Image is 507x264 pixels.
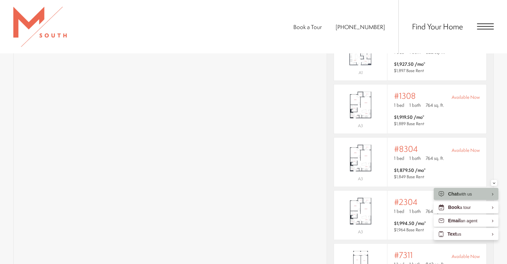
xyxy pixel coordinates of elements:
span: #2304 [394,197,418,207]
span: Available Now [452,253,480,260]
a: Find Your Home [412,21,463,32]
span: Available Now [452,147,480,154]
span: 1 bed [394,155,404,162]
a: View #8304 [334,137,487,187]
a: View #4306 [334,31,487,81]
img: MSouth [13,7,67,47]
span: [PHONE_NUMBER] [336,23,385,31]
span: 1 bath [409,208,421,215]
span: A1 [358,70,362,75]
span: Available Now [452,94,480,100]
a: View #1308 [334,84,487,134]
span: $1,927.50 /mo* [394,61,425,67]
span: 1 bed [394,208,404,215]
span: $1,879.50 /mo* [394,167,426,174]
span: 764 sq. ft. [426,208,444,215]
img: #8304 - 1 bedroom floor plan layout with 1 bathroom and 764 square feet [334,141,387,175]
a: View #2304 [334,190,487,240]
img: #1308 - 1 bedroom floor plan layout with 1 bathroom and 764 square feet [334,88,387,121]
a: Call Us at 813-570-8014 [336,23,385,31]
span: 764 sq. ft. [426,155,444,162]
span: #1308 [394,91,416,100]
span: $1,994.50 /mo* [394,220,426,227]
span: A3 [358,229,363,235]
span: 1 bed [394,102,404,108]
span: $1,919.50 /mo* [394,114,424,120]
span: #7311 [394,250,413,260]
span: A3 [358,123,363,128]
span: #8304 [394,144,418,154]
span: $1,849 Base Rent [394,174,424,180]
button: Open Menu [477,23,494,29]
span: 764 sq. ft. [426,102,444,108]
img: #2304 - 1 bedroom floor plan layout with 1 bathroom and 764 square feet [334,194,387,228]
span: $1,889 Base Rent [394,121,424,126]
span: $1,964 Base Rent [394,227,424,233]
span: 1 bath [409,102,421,108]
a: Book a Tour [293,23,322,31]
span: 1 bath [409,155,421,162]
span: A3 [358,176,363,182]
span: $1,897 Base Rent [394,68,424,73]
